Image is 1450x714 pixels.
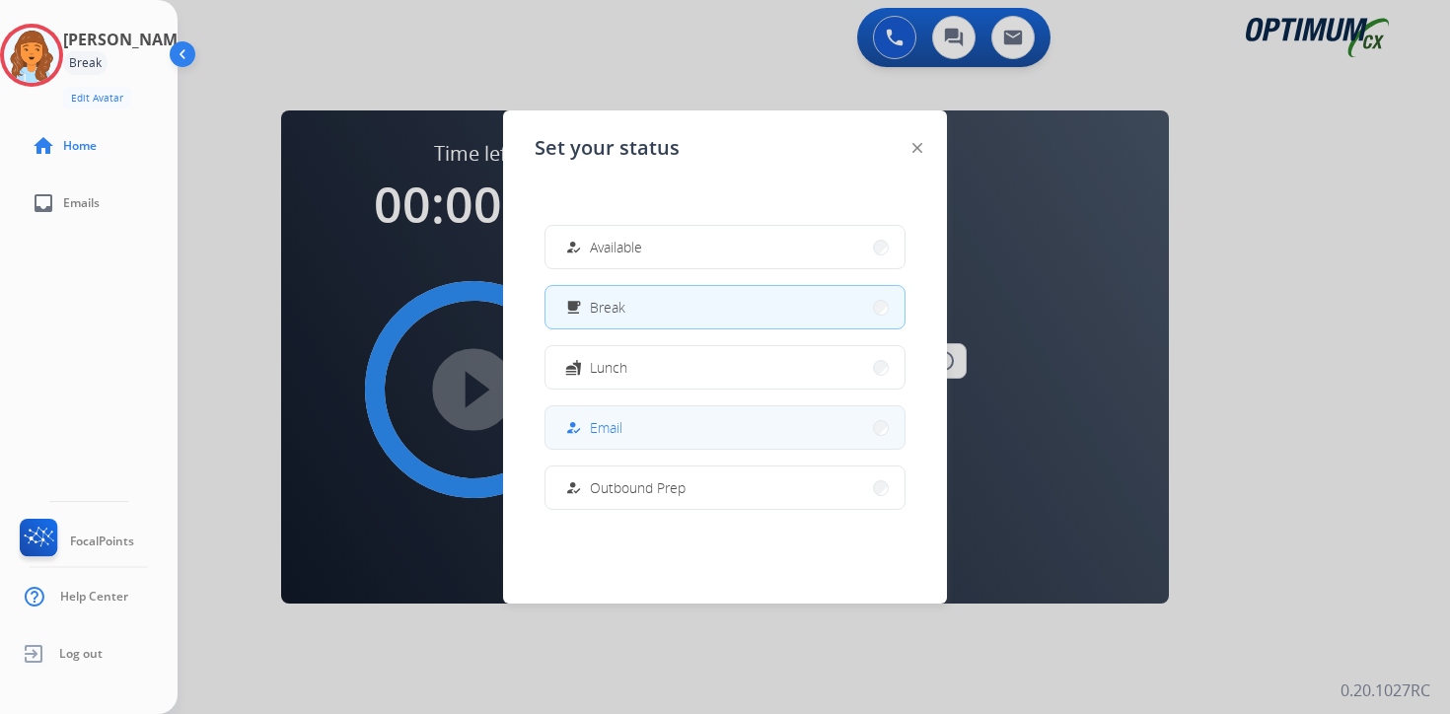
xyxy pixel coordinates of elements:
span: Home [63,138,97,154]
button: Lunch [545,346,905,389]
mat-icon: how_to_reg [565,419,582,436]
p: 0.20.1027RC [1341,678,1430,702]
button: Available [545,226,905,268]
div: Break [63,51,108,75]
img: avatar [4,28,59,83]
span: Log out [59,646,103,662]
mat-icon: how_to_reg [565,479,582,496]
button: Edit Avatar [63,87,131,109]
button: Break [545,286,905,328]
span: Outbound Prep [590,477,686,498]
mat-icon: fastfood [565,359,582,376]
h3: [PERSON_NAME] [63,28,191,51]
span: Break [590,297,625,318]
button: Email [545,406,905,449]
span: Set your status [535,134,680,162]
a: FocalPoints [16,519,134,564]
span: FocalPoints [70,534,134,549]
mat-icon: how_to_reg [565,239,582,255]
span: Lunch [590,357,627,378]
span: Email [590,417,622,438]
img: close-button [912,143,922,153]
span: Emails [63,195,100,211]
mat-icon: home [32,134,55,158]
mat-icon: free_breakfast [565,299,582,316]
mat-icon: inbox [32,191,55,215]
button: Outbound Prep [545,466,905,509]
span: Available [590,237,642,257]
span: Help Center [60,589,128,605]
